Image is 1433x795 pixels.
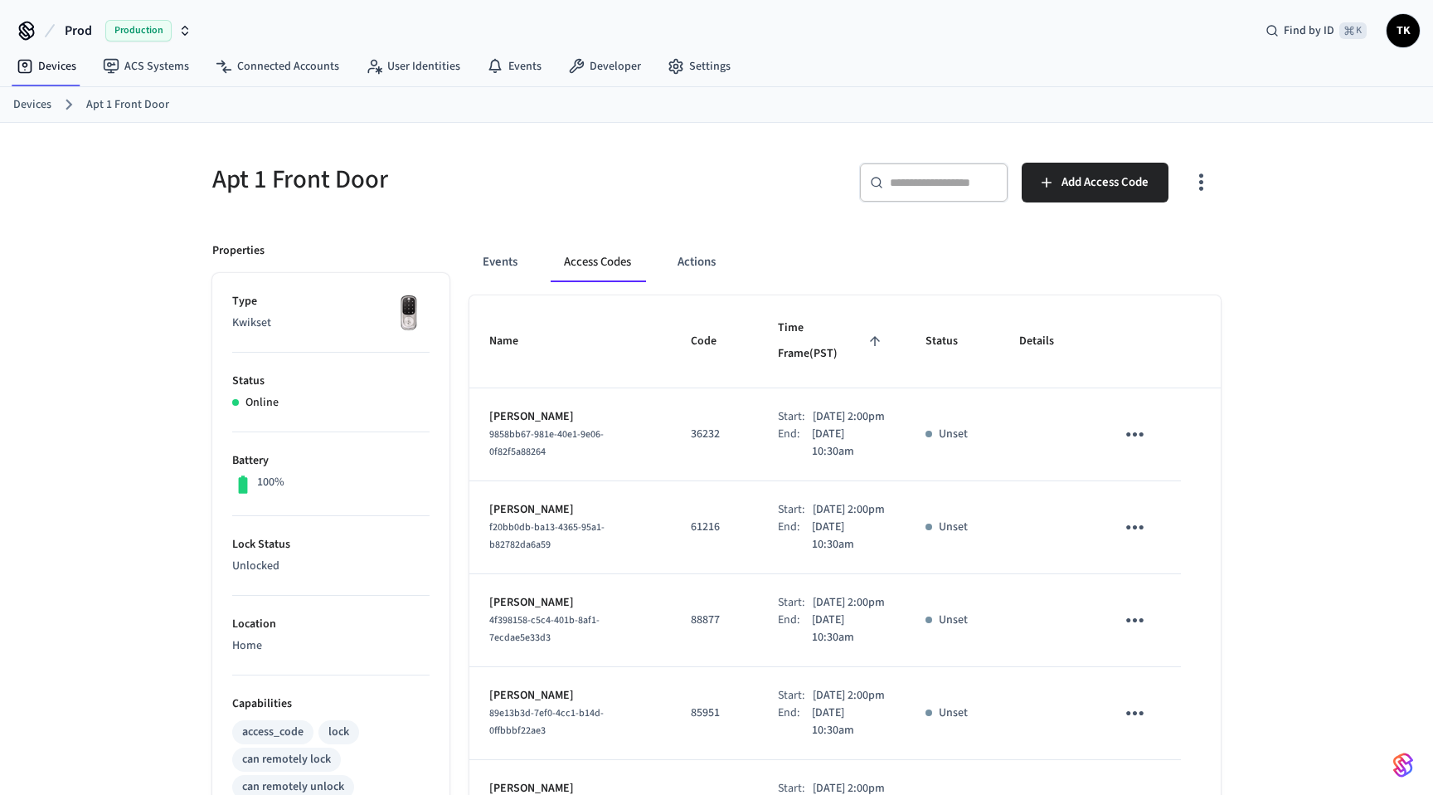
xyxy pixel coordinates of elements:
[813,687,885,705] p: [DATE] 2:00pm
[778,501,813,519] div: Start:
[489,501,651,519] p: [PERSON_NAME]
[257,474,284,491] p: 100%
[778,519,811,554] div: End:
[3,51,90,81] a: Devices
[1022,163,1168,202] button: Add Access Code
[232,373,430,390] p: Status
[65,21,92,41] span: Prod
[328,724,349,741] div: lock
[778,705,811,739] div: End:
[778,687,813,705] div: Start:
[1387,14,1420,47] button: TK
[664,242,729,282] button: Actions
[778,426,811,461] div: End:
[1284,22,1334,39] span: Find by ID
[691,612,738,629] p: 88877
[242,724,304,741] div: access_code
[388,293,430,334] img: Yale Assure Touchscreen Wifi Smart Lock, Satin Nickel, Front
[202,51,352,81] a: Connected Accounts
[812,612,886,646] p: [DATE] 10:30am
[90,51,202,81] a: ACS Systems
[105,20,172,41] span: Production
[232,616,430,633] p: Location
[654,51,744,81] a: Settings
[242,751,331,768] div: can remotely lock
[1393,752,1413,778] img: SeamLogoGradient.69752ec5.svg
[489,329,540,354] span: Name
[469,242,531,282] button: Events
[469,242,1221,282] div: ant example
[1252,16,1380,46] div: Find by ID⌘ K
[813,501,885,519] p: [DATE] 2:00pm
[551,242,644,282] button: Access Codes
[474,51,555,81] a: Events
[691,426,738,443] p: 36232
[691,519,738,536] p: 61216
[939,519,968,536] p: Unset
[691,705,738,722] p: 85951
[778,315,885,368] span: Time Frame(PST)
[812,705,886,739] p: [DATE] 10:30am
[691,329,738,354] span: Code
[939,612,968,629] p: Unset
[245,394,279,412] p: Online
[925,329,979,354] span: Status
[813,594,885,612] p: [DATE] 2:00pm
[555,51,654,81] a: Developer
[232,558,430,575] p: Unlocked
[812,426,886,461] p: [DATE] 10:30am
[1388,16,1418,46] span: TK
[778,408,813,426] div: Start:
[489,594,651,612] p: [PERSON_NAME]
[212,242,265,260] p: Properties
[1019,329,1076,354] span: Details
[939,705,968,722] p: Unset
[232,293,430,310] p: Type
[232,536,430,554] p: Lock Status
[232,695,430,713] p: Capabilities
[489,687,651,705] p: [PERSON_NAME]
[232,315,430,332] p: Kwikset
[232,637,430,655] p: Home
[813,408,885,426] p: [DATE] 2:00pm
[489,408,651,426] p: [PERSON_NAME]
[812,519,886,554] p: [DATE] 10:30am
[778,612,811,646] div: End:
[86,96,169,114] a: Apt 1 Front Door
[489,706,604,738] span: 89e13b3d-7ef0-4cc1-b14d-0ffbbbf22ae3
[778,594,813,612] div: Start:
[352,51,474,81] a: User Identities
[13,96,51,114] a: Devices
[489,520,605,552] span: f20bb0db-ba13-4365-95a1-b82782da6a59
[939,426,968,443] p: Unset
[232,452,430,470] p: Battery
[1339,22,1367,39] span: ⌘ K
[489,613,600,645] span: 4f398158-c5c4-401b-8af1-7ecdae5e33d3
[489,427,604,459] span: 9858bb67-981e-40e1-9e06-0f82f5a88264
[1061,172,1149,193] span: Add Access Code
[212,163,707,197] h5: Apt 1 Front Door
